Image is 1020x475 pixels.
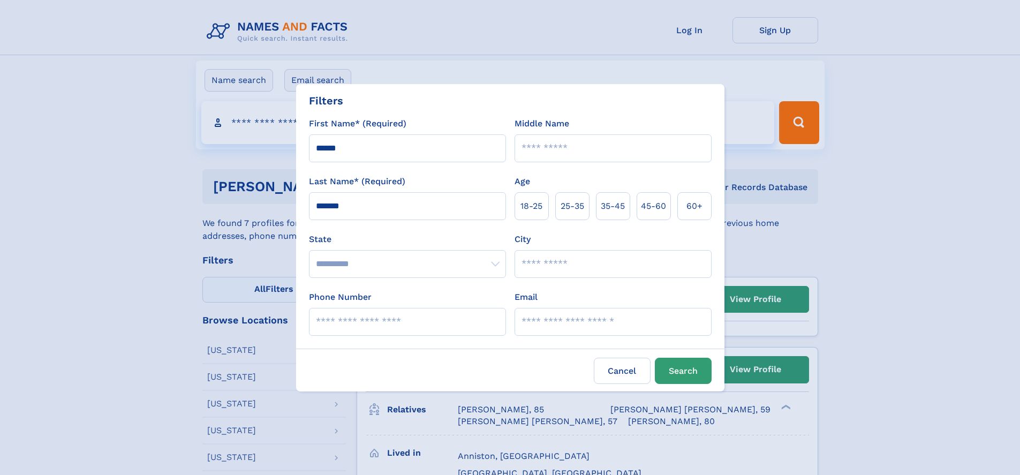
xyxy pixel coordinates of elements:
[601,200,625,213] span: 35‑45
[515,291,538,304] label: Email
[309,291,372,304] label: Phone Number
[309,175,405,188] label: Last Name* (Required)
[309,117,406,130] label: First Name* (Required)
[641,200,666,213] span: 45‑60
[594,358,651,384] label: Cancel
[520,200,542,213] span: 18‑25
[561,200,584,213] span: 25‑35
[686,200,702,213] span: 60+
[515,233,531,246] label: City
[515,175,530,188] label: Age
[655,358,712,384] button: Search
[515,117,569,130] label: Middle Name
[309,93,343,109] div: Filters
[309,233,506,246] label: State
